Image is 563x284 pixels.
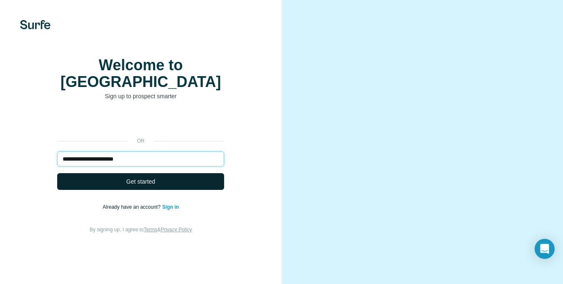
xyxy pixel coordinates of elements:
[103,204,162,210] span: Already have an account?
[57,92,224,100] p: Sign up to prospect smarter
[57,57,224,90] h1: Welcome to [GEOGRAPHIC_DATA]
[162,204,179,210] a: Sign in
[126,177,155,186] span: Get started
[20,20,50,29] img: Surfe's logo
[57,173,224,190] button: Get started
[53,113,228,131] iframe: Sign in with Google Button
[161,227,192,233] a: Privacy Policy
[144,227,157,233] a: Terms
[535,239,555,259] div: Open Intercom Messenger
[127,137,154,145] p: or
[90,227,192,233] span: By signing up, I agree to &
